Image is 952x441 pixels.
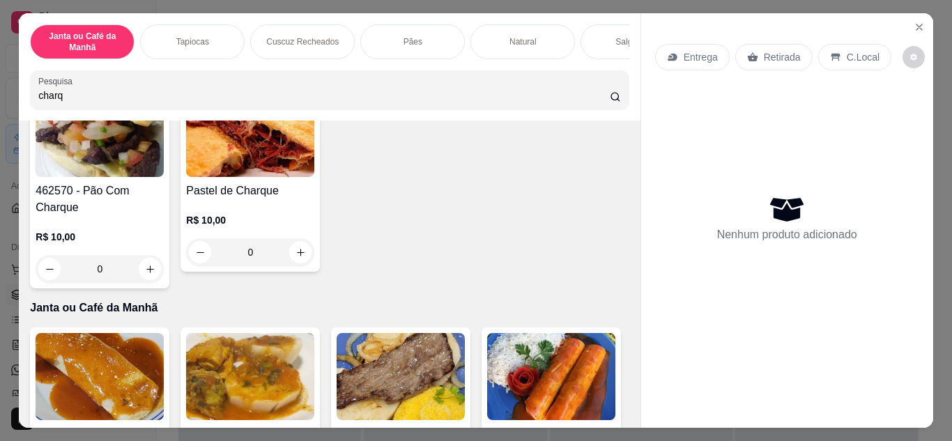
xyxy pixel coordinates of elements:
p: R$ 10,00 [36,230,164,244]
h4: Pastel de Charque [186,183,314,199]
button: decrease-product-quantity [38,258,61,280]
p: Retirada [764,50,801,64]
input: Pesquisa [38,88,610,102]
h4: 462570 - Pão Com Charque [36,183,164,216]
p: Natural [509,36,537,47]
img: product-image [36,90,164,177]
button: increase-product-quantity [139,258,161,280]
p: Janta ou Café da Manhã [30,300,629,316]
p: Pães [404,36,422,47]
button: increase-product-quantity [289,241,312,263]
p: Entrega [684,50,718,64]
img: product-image [337,333,465,420]
img: product-image [186,90,314,177]
p: Nenhum produto adicionado [717,226,857,243]
p: Tapiocas [176,36,209,47]
p: Janta ou Café da Manhã [42,31,123,53]
p: Salgados [615,36,650,47]
p: R$ 10,00 [186,213,314,227]
img: product-image [487,333,615,420]
button: Close [908,16,930,38]
button: decrease-product-quantity [903,46,925,68]
button: decrease-product-quantity [189,241,211,263]
p: Cuscuz Recheados [266,36,339,47]
label: Pesquisa [38,75,77,87]
img: product-image [36,333,164,420]
img: product-image [186,333,314,420]
p: C.Local [847,50,880,64]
